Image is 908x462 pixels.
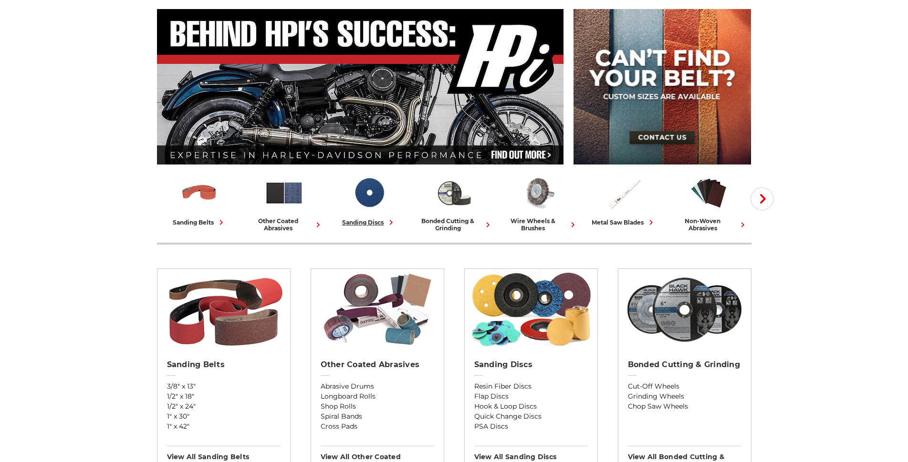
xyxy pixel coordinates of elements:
[474,391,588,401] a: Flap Discs
[173,217,226,227] div: sanding belts
[246,173,323,232] a: other coated abrasives
[474,411,588,421] a: Quick Change Discs
[342,217,396,227] div: sanding discs
[264,173,304,213] img: Other Coated Abrasives
[167,411,281,421] a: 1" x 30"
[628,360,741,370] h2: Bonded Cutting & Grinding
[474,401,588,411] a: Hook & Loop Discs
[416,173,493,232] a: bonded cutting & grinding
[321,411,434,421] a: Spiral Bands
[416,217,493,232] div: bonded cutting & grinding
[628,381,741,391] a: Cut-Off Wheels
[474,360,588,370] h2: Sanding Discs
[167,421,281,431] a: 1" x 42"
[474,446,588,461] h3: View All sanding discs
[321,360,434,370] h2: Other Coated Abrasives
[574,9,751,164] img: promo banner for custom belts.
[585,173,663,227] a: metal saw blades
[689,173,729,213] img: Non-woven Abrasives
[434,173,474,213] img: Bonded Cutting & Grinding
[474,381,588,391] a: Resin Fiber Discs
[604,173,644,213] img: Metal Saw Blades
[167,360,281,370] h2: Sanding Belts
[321,381,434,391] a: Abrasive Drums
[167,401,281,411] a: 1/2" x 24"
[162,269,285,350] img: Sanding Belts
[751,187,773,210] button: Next
[623,269,746,350] img: Bonded Cutting & Grinding
[157,9,564,164] img: Banner for an interview featuring Horsepower Inc who makes Harley performance upgrades featured o...
[321,391,434,401] a: Longboard Rolls
[167,381,281,391] a: 3/8" x 13"
[315,269,439,350] img: Other Coated Abrasives
[474,421,588,431] a: PSA Discs
[519,173,559,213] img: Wire Wheels & Brushes
[592,217,656,227] div: metal saw blades
[349,173,389,213] img: Sanding Discs
[246,217,323,232] div: other coated abrasives
[469,269,593,350] img: Sanding Discs
[501,173,578,232] a: wire wheels & brushes
[501,217,578,232] div: wire wheels & brushes
[670,217,748,232] div: non-woven abrasives
[331,173,408,227] a: sanding discs
[167,391,281,401] a: 1/2" x 18"
[321,421,434,431] a: Cross Pads
[670,173,748,232] a: non-woven abrasives
[179,173,219,213] img: Sanding Belts
[161,173,238,227] a: sanding belts
[628,391,741,401] a: Grinding Wheels
[628,401,741,411] a: Chop Saw Wheels
[167,446,281,461] h3: View All sanding belts
[321,401,434,411] a: Shop Rolls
